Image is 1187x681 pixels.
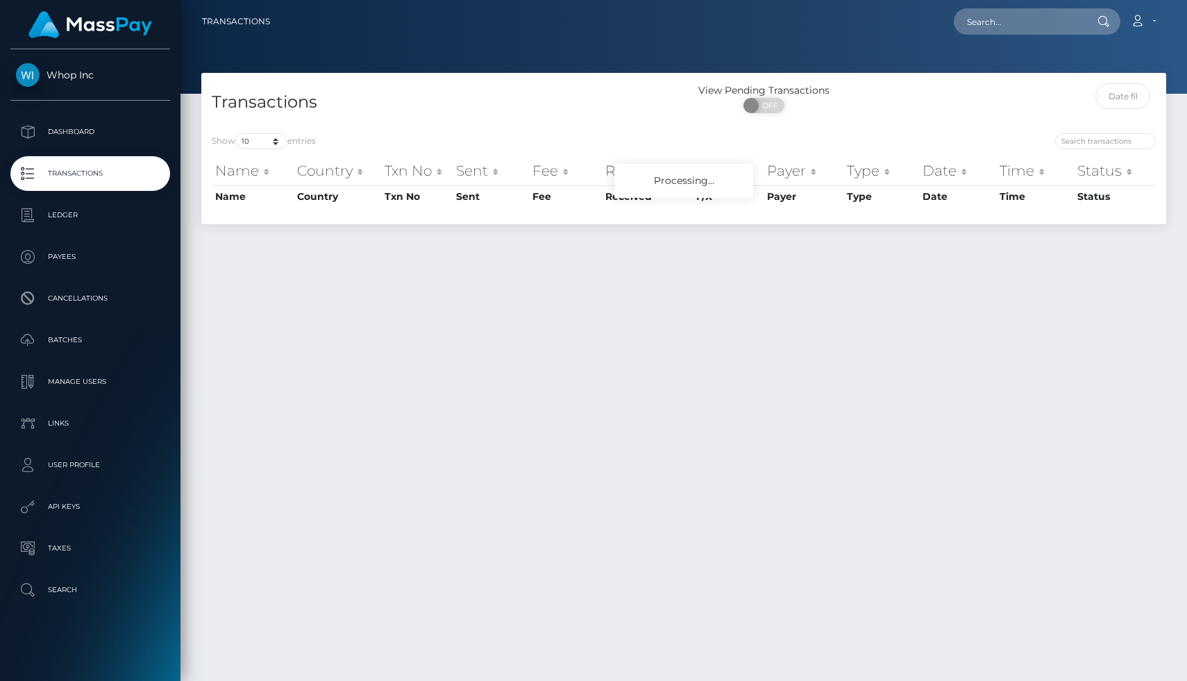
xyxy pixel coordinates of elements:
[529,185,602,208] th: Fee
[16,288,165,309] p: Cancellations
[684,83,845,98] div: View Pending Transactions
[16,163,165,184] p: Transactions
[16,496,165,517] p: API Keys
[10,406,170,441] a: Links
[10,239,170,274] a: Payees
[28,11,152,38] img: MassPay Logo
[212,133,316,149] label: Show entries
[10,156,170,191] a: Transactions
[614,164,753,198] div: Processing...
[1074,185,1156,208] th: Status
[16,580,165,600] p: Search
[529,157,602,185] th: Fee
[919,157,996,185] th: Date
[16,371,165,392] p: Manage Users
[1055,133,1156,149] input: Search transactions
[10,573,170,607] a: Search
[10,489,170,524] a: API Keys
[235,133,287,149] select: Showentries
[602,185,693,208] th: Received
[294,157,381,185] th: Country
[919,185,996,208] th: Date
[294,185,381,208] th: Country
[10,198,170,233] a: Ledger
[453,185,528,208] th: Sent
[10,115,170,149] a: Dashboard
[16,538,165,559] p: Taxes
[954,8,1084,35] input: Search...
[751,98,786,113] span: OFF
[1095,83,1150,109] input: Date filter
[16,205,165,226] p: Ledger
[16,455,165,476] p: User Profile
[381,185,453,208] th: Txn No
[843,157,920,185] th: Type
[693,157,764,185] th: F/X
[10,364,170,399] a: Manage Users
[996,185,1073,208] th: Time
[16,413,165,434] p: Links
[1074,157,1156,185] th: Status
[381,157,453,185] th: Txn No
[10,69,170,81] span: Whop Inc
[16,330,165,351] p: Batches
[10,531,170,566] a: Taxes
[10,323,170,358] a: Batches
[202,7,270,36] a: Transactions
[16,246,165,267] p: Payees
[10,281,170,316] a: Cancellations
[996,157,1073,185] th: Time
[16,121,165,142] p: Dashboard
[212,157,294,185] th: Name
[764,185,843,208] th: Payer
[602,157,693,185] th: Received
[10,448,170,482] a: User Profile
[764,157,843,185] th: Payer
[453,157,528,185] th: Sent
[843,185,920,208] th: Type
[212,90,673,115] h4: Transactions
[212,185,294,208] th: Name
[16,63,40,87] img: Whop Inc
